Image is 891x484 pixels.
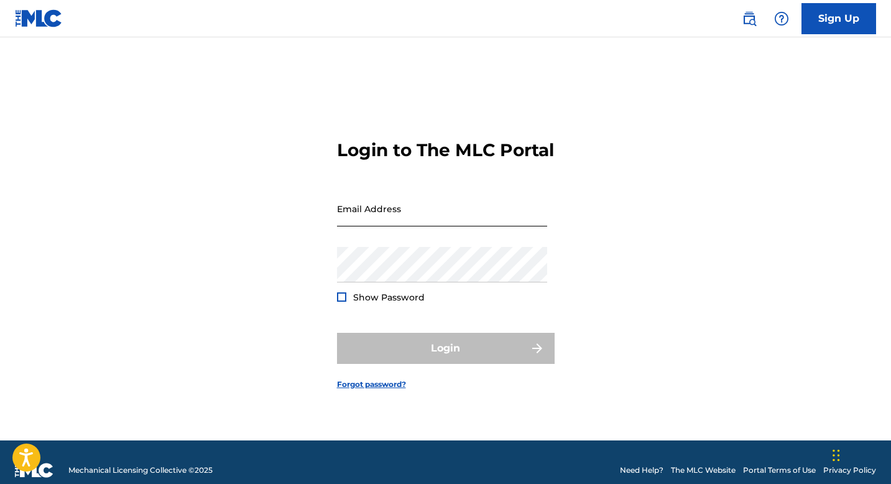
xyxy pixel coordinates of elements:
a: Need Help? [620,465,663,476]
img: MLC Logo [15,9,63,27]
a: Forgot password? [337,379,406,390]
span: Mechanical Licensing Collective © 2025 [68,465,213,476]
div: Drag [833,437,840,474]
a: Sign Up [801,3,876,34]
img: logo [15,463,53,478]
a: Portal Terms of Use [743,465,816,476]
span: Show Password [353,292,425,303]
iframe: Chat Widget [829,424,891,484]
h3: Login to The MLC Portal [337,139,554,161]
a: Public Search [737,6,762,31]
a: Privacy Policy [823,465,876,476]
a: The MLC Website [671,465,736,476]
img: help [774,11,789,26]
img: search [742,11,757,26]
div: Help [769,6,794,31]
